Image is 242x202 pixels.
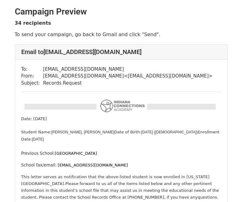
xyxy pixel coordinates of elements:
[21,151,55,156] span: Previous School:
[43,73,213,80] td: [EMAIL_ADDRESS][DOMAIN_NAME] < [EMAIL_ADDRESS][DOMAIN_NAME] >
[21,66,43,73] td: To:
[21,163,57,167] span: School fax/email:
[21,48,221,56] h4: Email to [EMAIL_ADDRESS][DOMAIN_NAME]
[21,175,210,186] span: This letter serves as notification that the above-listed student is now enrolled in [US_STATE][GE...
[198,195,218,200] span: questions.
[21,130,220,141] span: Enrollment Date:
[43,80,213,87] td: Records Request
[15,31,228,38] p: To send your campaign, go back to Gmail and click "Send".
[21,181,219,200] span: Please forward to us all of the items listed below and any other pertinent information in this st...
[21,80,43,87] td: Subject:
[21,116,47,121] font: Date: [DATE]
[51,130,114,134] span: [PERSON_NAME], [PERSON_NAME]
[43,66,213,73] td: [EMAIL_ADDRESS][DOMAIN_NAME]
[141,130,198,134] span: [DATE] ([DEMOGRAPHIC_DATA])
[55,151,97,156] span: [GEOGRAPHIC_DATA]
[21,130,51,134] font: Student Name:
[21,73,43,80] td: From:
[114,130,141,134] span: Date of Birth:
[15,20,51,26] strong: 34 recipients
[15,6,228,17] h2: Campaign Preview
[56,163,128,167] span: [EMAIL_ADDRESS][DOMAIN_NAME]
[32,137,44,141] span: [DATE]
